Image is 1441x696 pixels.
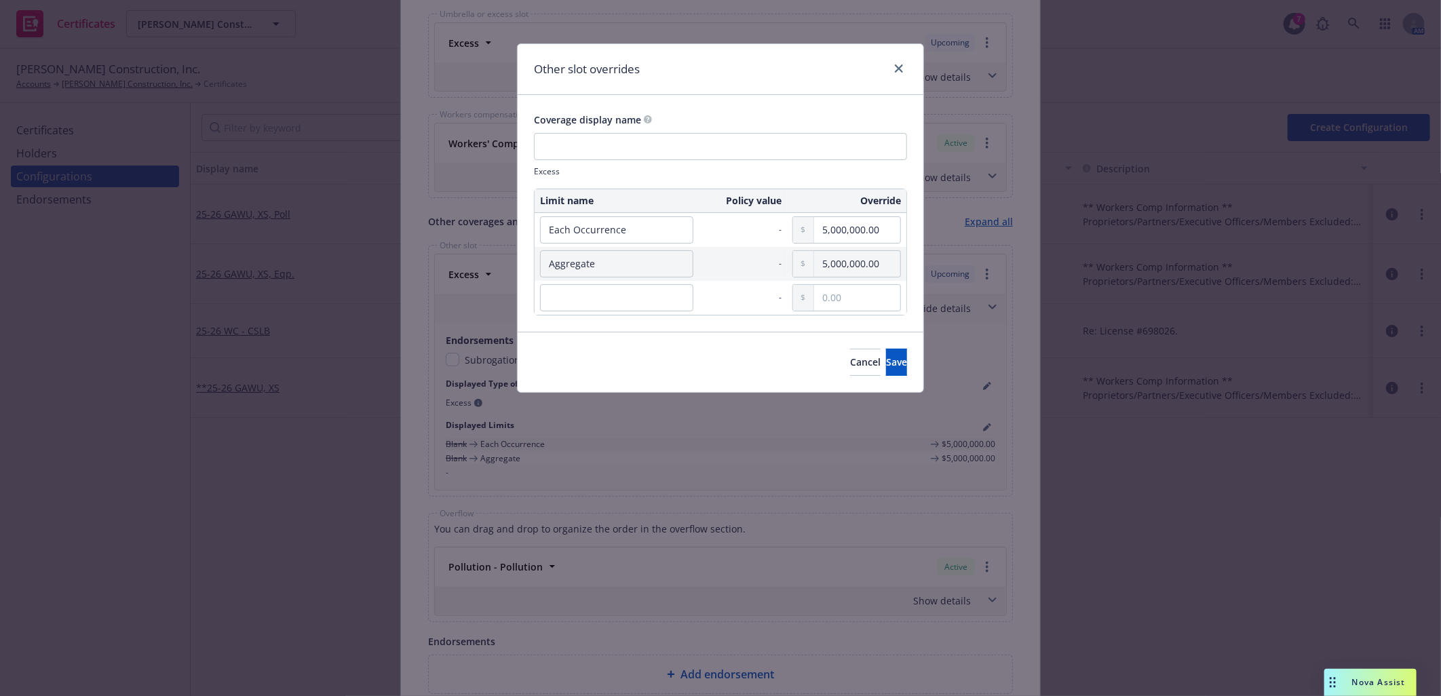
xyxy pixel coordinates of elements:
[534,60,640,78] h1: Other slot overrides
[850,349,881,376] button: Cancel
[699,247,787,281] td: -
[886,355,907,368] span: Save
[699,281,787,315] td: -
[886,349,907,376] button: Save
[1324,669,1341,696] div: Drag to move
[535,189,699,213] th: Limit name
[814,251,900,277] input: 0.00
[1352,676,1406,688] span: Nova Assist
[787,189,906,213] th: Override
[814,285,900,311] input: 0.00
[534,113,641,126] span: Coverage display name
[814,217,900,243] input: 0.00
[699,189,787,213] th: Policy value
[850,355,881,368] span: Cancel
[699,213,787,247] td: -
[891,60,907,77] a: close
[1324,669,1417,696] button: Nova Assist
[534,166,560,177] span: Excess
